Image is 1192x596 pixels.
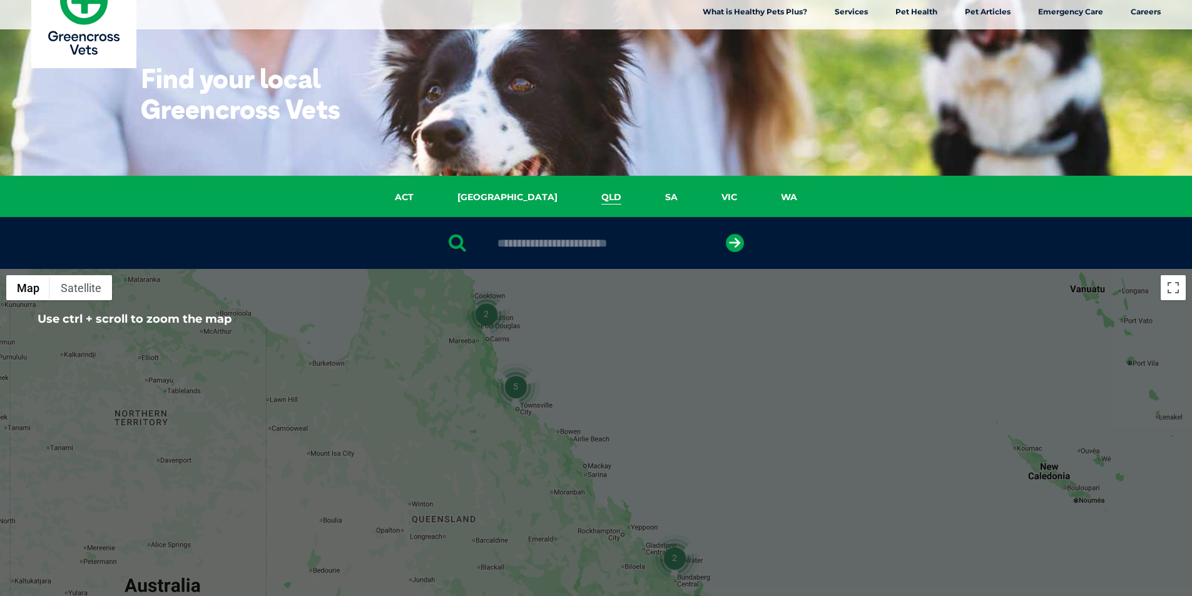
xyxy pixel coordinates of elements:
[700,190,759,205] a: VIC
[1168,57,1180,69] button: Search
[759,190,819,205] a: WA
[492,363,539,410] div: 5
[651,534,698,582] div: 2
[1161,275,1186,300] button: Toggle fullscreen view
[6,275,50,300] button: Show street map
[643,190,700,205] a: SA
[579,190,643,205] a: QLD
[373,190,436,205] a: ACT
[141,63,388,124] h1: Find your local Greencross Vets
[462,290,510,338] div: 2
[436,190,579,205] a: [GEOGRAPHIC_DATA]
[50,275,112,300] button: Show satellite imagery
